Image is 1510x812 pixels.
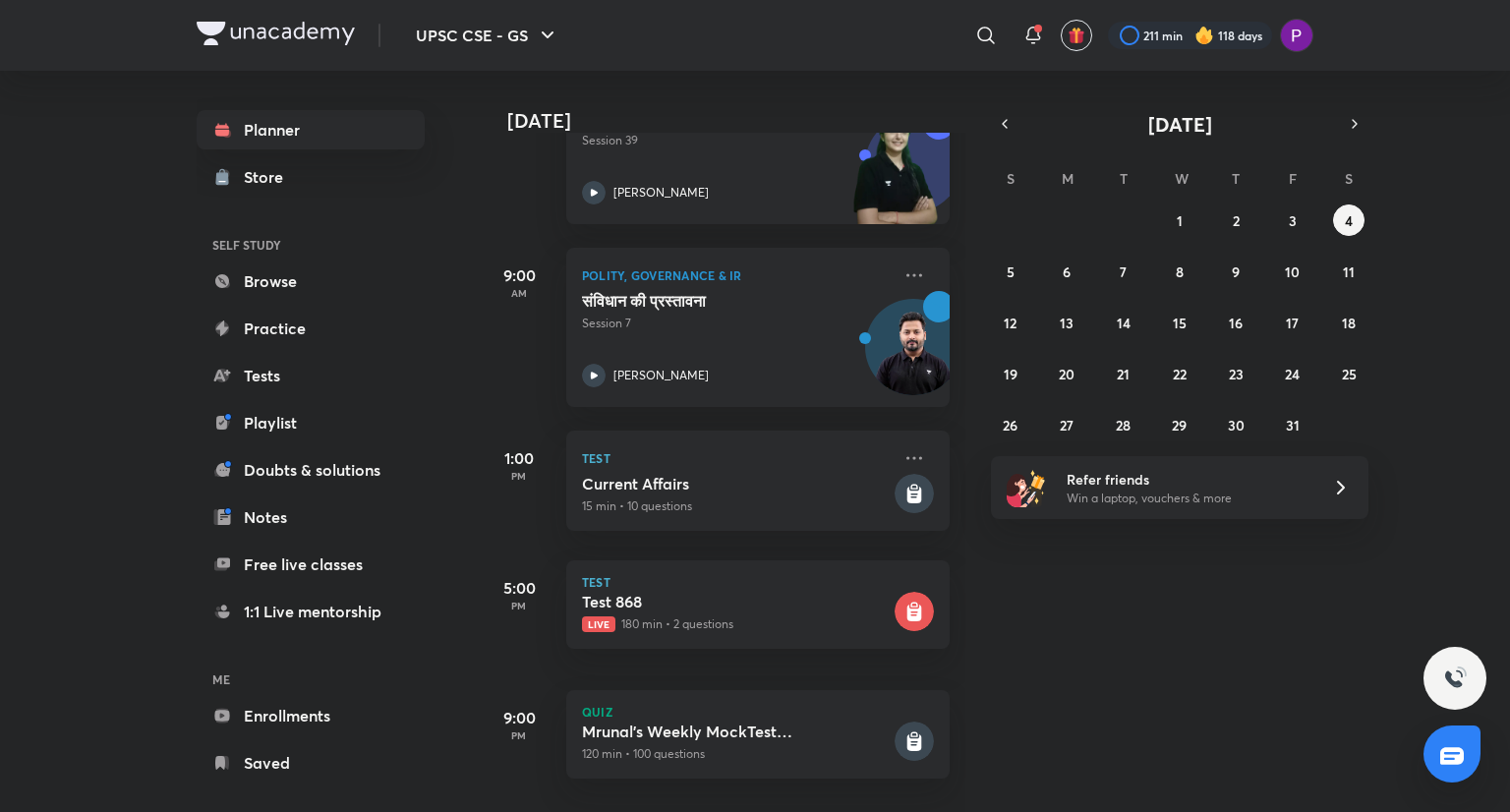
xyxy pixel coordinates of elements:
[480,263,558,287] h5: 9:00
[1280,19,1313,52] img: Preeti Pandey
[404,16,571,55] button: UPSC CSE - GS
[1277,256,1308,287] button: October 10, 2025
[1345,169,1353,188] abbr: Saturday
[197,743,425,783] a: Saved
[244,165,295,189] div: Store
[197,497,425,537] a: Notes
[1220,256,1251,287] button: October 9, 2025
[197,545,425,584] a: Free live classes
[1117,365,1130,383] abbr: October 21, 2025
[197,22,355,50] a: Company Logo
[1004,314,1016,332] abbr: October 12, 2025
[1286,314,1299,332] abbr: October 17, 2025
[1120,262,1127,281] abbr: October 7, 2025
[582,576,934,588] p: Test
[1342,314,1356,332] abbr: October 18, 2025
[1289,211,1297,230] abbr: October 3, 2025
[613,184,709,202] p: [PERSON_NAME]
[582,592,891,611] h5: Test 868
[1233,211,1240,230] abbr: October 2, 2025
[1220,409,1251,440] button: October 30, 2025
[582,745,891,763] p: 120 min • 100 questions
[1007,262,1015,281] abbr: October 5, 2025
[1051,307,1082,338] button: October 13, 2025
[1067,490,1308,507] p: Win a laptop, vouchers & more
[197,261,425,301] a: Browse
[582,706,934,718] p: Quiz
[1063,262,1071,281] abbr: October 6, 2025
[1060,416,1074,435] abbr: October 27, 2025
[197,228,425,261] h6: SELF STUDY
[1004,365,1017,383] abbr: October 19, 2025
[1220,204,1251,236] button: October 2, 2025
[480,446,558,470] h5: 1:00
[197,110,425,149] a: Planner
[480,470,558,482] p: PM
[1164,256,1195,287] button: October 8, 2025
[1177,211,1183,230] abbr: October 1, 2025
[1194,26,1214,45] img: streak
[1108,256,1139,287] button: October 7, 2025
[197,22,355,45] img: Company Logo
[507,109,969,133] h4: [DATE]
[582,263,891,287] p: Polity, Governance & IR
[197,696,425,735] a: Enrollments
[197,450,425,490] a: Doubts & solutions
[1164,409,1195,440] button: October 29, 2025
[1333,256,1365,287] button: October 11, 2025
[480,706,558,729] h5: 9:00
[995,409,1026,440] button: October 26, 2025
[582,616,615,632] span: Live
[1232,262,1240,281] abbr: October 9, 2025
[1232,169,1240,188] abbr: Thursday
[1220,358,1251,389] button: October 23, 2025
[1285,262,1300,281] abbr: October 10, 2025
[995,256,1026,287] button: October 5, 2025
[1148,111,1212,138] span: [DATE]
[1277,307,1308,338] button: October 17, 2025
[1018,110,1341,138] button: [DATE]
[1164,307,1195,338] button: October 15, 2025
[582,722,891,741] h5: Mrunal's Weekly MockTest Pillar3C_Intl_ORG
[1116,416,1131,435] abbr: October 28, 2025
[1277,409,1308,440] button: October 31, 2025
[197,403,425,442] a: Playlist
[1007,468,1046,507] img: referral
[1051,358,1082,389] button: October 20, 2025
[197,663,425,696] h6: ME
[1164,358,1195,389] button: October 22, 2025
[1060,314,1074,332] abbr: October 13, 2025
[582,291,827,311] h5: संविधान की प्रस्तावना
[1003,416,1017,435] abbr: October 26, 2025
[1333,358,1365,389] button: October 25, 2025
[1172,416,1187,435] abbr: October 29, 2025
[480,729,558,741] p: PM
[1059,365,1074,383] abbr: October 20, 2025
[1333,307,1365,338] button: October 18, 2025
[1285,365,1300,383] abbr: October 24, 2025
[582,497,891,515] p: 15 min • 10 questions
[1051,409,1082,440] button: October 27, 2025
[1176,262,1184,281] abbr: October 8, 2025
[1289,169,1297,188] abbr: Friday
[197,309,425,348] a: Practice
[1062,169,1074,188] abbr: Monday
[1007,169,1015,188] abbr: Sunday
[866,310,960,404] img: Avatar
[1051,256,1082,287] button: October 6, 2025
[1333,204,1365,236] button: October 4, 2025
[613,367,709,384] p: [PERSON_NAME]
[197,157,425,197] a: Store
[582,315,891,332] p: Session 7
[1120,169,1128,188] abbr: Tuesday
[1108,307,1139,338] button: October 14, 2025
[995,358,1026,389] button: October 19, 2025
[1108,409,1139,440] button: October 28, 2025
[480,576,558,600] h5: 5:00
[1067,469,1308,490] h6: Refer friends
[1343,262,1355,281] abbr: October 11, 2025
[1277,358,1308,389] button: October 24, 2025
[1108,358,1139,389] button: October 21, 2025
[1277,204,1308,236] button: October 3, 2025
[1229,365,1244,383] abbr: October 23, 2025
